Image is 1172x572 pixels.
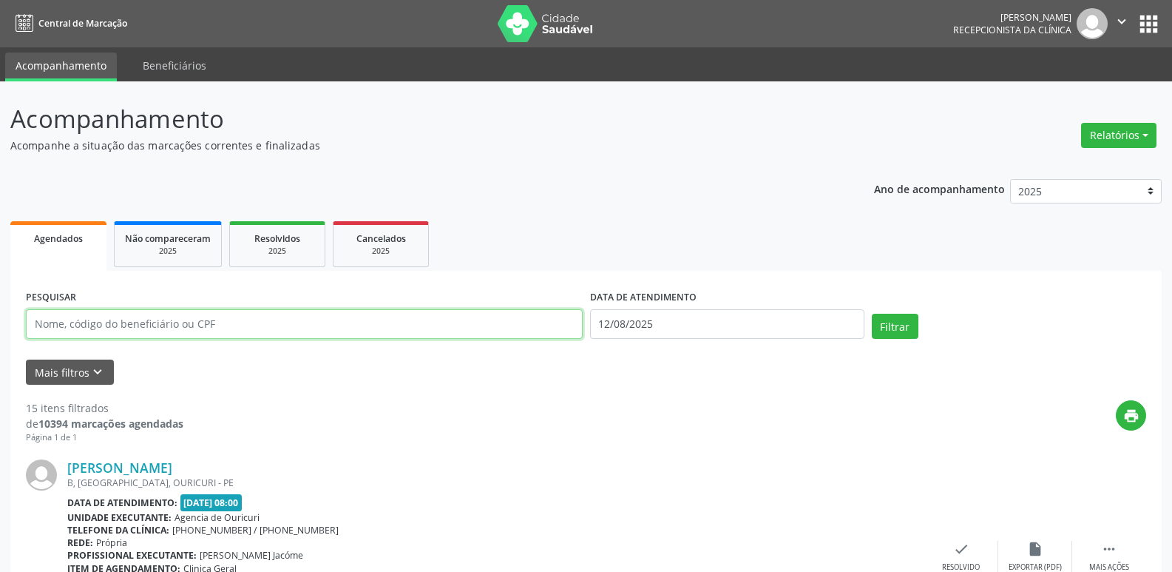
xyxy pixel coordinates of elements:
[254,232,300,245] span: Resolvidos
[10,101,816,138] p: Acompanhamento
[1077,8,1108,39] img: img
[1027,541,1043,557] i: insert_drive_file
[5,53,117,81] a: Acompanhamento
[240,246,314,257] div: 2025
[67,460,172,476] a: [PERSON_NAME]
[67,497,177,509] b: Data de atendimento:
[125,232,211,245] span: Não compareceram
[132,53,217,78] a: Beneficiários
[172,524,339,536] span: [PHONE_NUMBER] / [PHONE_NUMBER]
[67,536,93,549] b: Rede:
[953,24,1071,36] span: Recepcionista da clínica
[1101,541,1117,557] i: 
[26,400,183,416] div: 15 itens filtrados
[180,494,243,511] span: [DATE] 08:00
[26,431,183,444] div: Página 1 de 1
[26,286,76,309] label: PESQUISAR
[344,246,418,257] div: 2025
[1114,13,1130,30] i: 
[356,232,406,245] span: Cancelados
[26,309,583,339] input: Nome, código do beneficiário ou CPF
[125,246,211,257] div: 2025
[953,11,1071,24] div: [PERSON_NAME]
[200,549,303,562] span: [PERSON_NAME] Jacóme
[26,360,114,386] button: Mais filtroskeyboard_arrow_down
[175,511,260,524] span: Agencia de Ouricuri
[96,536,127,549] span: Própria
[1081,123,1156,148] button: Relatórios
[872,314,918,339] button: Filtrar
[26,416,183,431] div: de
[67,524,169,536] b: Telefone da clínica:
[67,477,924,489] div: B, [GEOGRAPHIC_DATA], OURICURI - PE
[590,309,864,339] input: Selecione um intervalo
[1116,400,1146,431] button: print
[89,364,106,380] i: keyboard_arrow_down
[10,138,816,153] p: Acompanhe a situação das marcações correntes e finalizadas
[26,460,57,491] img: img
[1136,11,1162,37] button: apps
[38,417,183,431] strong: 10394 marcações agendadas
[38,17,127,30] span: Central de Marcação
[67,549,197,562] b: Profissional executante:
[590,286,697,309] label: DATA DE ATENDIMENTO
[10,11,127,36] a: Central de Marcação
[874,179,1005,198] p: Ano de acompanhamento
[1108,8,1136,39] button: 
[953,541,969,557] i: check
[1123,408,1139,424] i: print
[34,232,83,245] span: Agendados
[67,511,172,524] b: Unidade executante:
